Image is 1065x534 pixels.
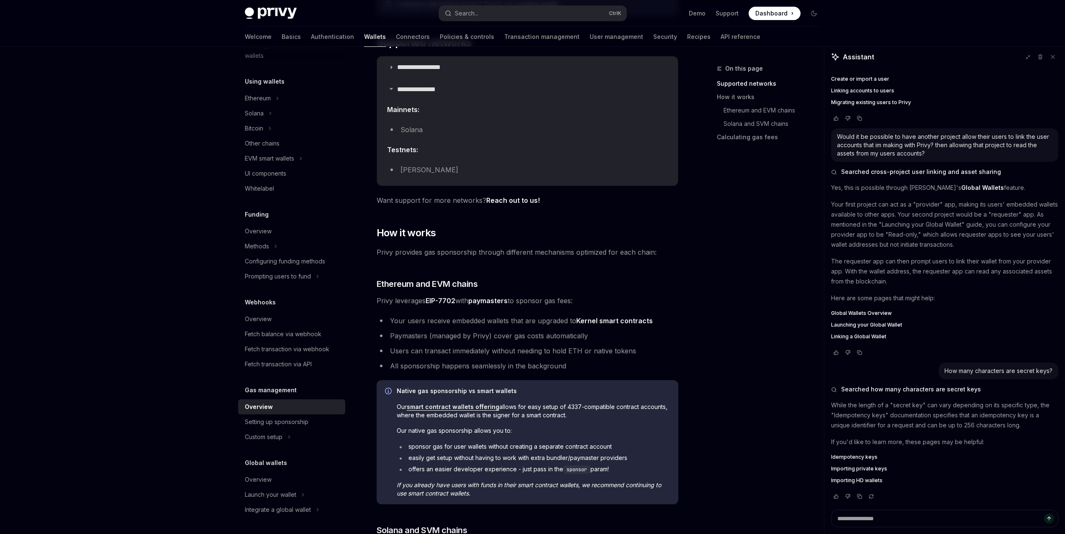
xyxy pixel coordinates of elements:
[245,475,272,485] div: Overview
[716,9,739,18] a: Support
[717,117,827,130] a: Solana and SVM chains
[238,91,345,106] button: Toggle Ethereum section
[1044,514,1054,524] button: Send message
[396,27,430,47] a: Connectors
[377,278,478,290] span: Ethereum and EVM chains
[364,27,386,47] a: Wallets
[504,27,580,47] a: Transaction management
[245,490,296,500] div: Launch your wallet
[831,510,1058,527] textarea: Ask a question...
[831,437,1058,447] p: If you'd like to learn more, these pages may be helpful:
[717,77,827,90] a: Supported networks
[377,360,678,372] li: All sponsorship happens seamlessly in the background
[831,76,889,82] span: Create or import a user
[831,199,1058,250] p: Your first project can act as a "provider" app, making its users' embedded wallets available to o...
[439,6,626,21] button: Open search
[841,385,981,393] span: Searched how many characters are secret keys
[387,105,419,114] strong: Mainnets:
[831,310,1058,317] a: Global Wallets Overview
[245,432,282,442] div: Custom setup
[397,387,517,394] strong: Native gas sponsorship vs smart wallets
[831,322,1058,328] a: Launching your Global Wallet
[717,104,827,117] a: Ethereum and EVM chains
[311,27,354,47] a: Authentication
[245,8,297,19] img: dark logo
[245,417,308,427] div: Setting up sponsorship
[855,492,865,501] button: Copy chat response
[385,388,393,396] svg: Info
[245,402,273,412] div: Overview
[245,77,285,87] h5: Using wallets
[831,492,841,501] button: Vote that response was good
[689,9,706,18] a: Demo
[721,27,760,47] a: API reference
[843,348,853,357] button: Vote that response was not good
[440,27,494,47] a: Policies & controls
[831,99,911,106] span: Migrating existing users to Privy
[843,492,853,501] button: Vote that response was not good
[855,114,865,123] button: Copy chat response
[238,414,345,429] a: Setting up sponsorship
[831,333,886,340] span: Linking a Global Wallet
[426,296,455,305] a: EIP-7702
[245,458,287,468] h5: Global wallets
[397,403,670,419] span: Our allows for easy setup of 4337-compatible contract accounts, where the embedded wallet is the ...
[831,76,1058,82] a: Create or import a user
[245,138,280,148] div: Other chains
[387,164,668,176] li: [PERSON_NAME]
[717,90,827,104] a: How it works
[377,226,436,240] span: How it works
[238,312,345,327] a: Overview
[843,52,874,62] span: Assistant
[245,27,272,47] a: Welcome
[397,454,670,462] li: easily get setup without having to work with extra bundler/paymaster providers
[855,348,865,357] button: Copy chat response
[238,121,345,136] button: Toggle Bitcoin section
[725,64,763,74] span: On this page
[468,296,508,305] strong: paymasters
[831,333,1058,340] a: Linking a Global Wallet
[238,269,345,284] button: Toggle Prompting users to fund section
[807,7,821,20] button: Toggle dark mode
[238,181,345,196] a: Whitelabel
[245,297,276,307] h5: Webhooks
[238,106,345,121] button: Toggle Solana section
[245,226,272,236] div: Overview
[407,403,499,411] a: smart contract wallets offering
[377,194,678,206] span: Want support for more networks?
[245,505,311,515] div: Integrate a global wallet
[397,427,670,435] span: Our native gas sponsorship allows you to:
[238,502,345,517] button: Toggle Integrate a global wallet section
[831,87,1058,94] a: Linking accounts to users
[831,293,1058,303] p: Here are some pages that might help:
[576,317,653,325] a: Kernel smart contracts
[687,27,711,47] a: Recipes
[831,322,902,328] span: Launching your Global Wallet
[245,271,311,281] div: Prompting users to fund
[238,487,345,502] button: Toggle Launch your wallet section
[831,477,883,484] span: Importing HD wallets
[831,87,894,94] span: Linking accounts to users
[944,367,1052,375] div: How many characters are secret keys?
[831,385,1058,393] button: Searched how many characters are secret keys
[238,136,345,151] a: Other chains
[245,210,269,220] h5: Funding
[717,130,827,144] a: Calculating gas fees
[397,442,670,451] li: sponsor gas for user wallets without creating a separate contract account
[609,10,621,17] span: Ctrl K
[238,224,345,239] a: Overview
[238,342,345,357] a: Fetch transaction via webhook
[831,477,1058,484] a: Importing HD wallets
[245,241,269,251] div: Methods
[238,239,345,254] button: Toggle Methods section
[866,492,876,501] button: Reload last chat
[377,315,678,327] li: Your users receive embedded wallets that are upgraded to
[831,114,841,123] button: Vote that response was good
[837,133,1052,158] div: Would it be possible to have another project allow their users to link the user accounts that im ...
[455,8,478,18] div: Search...
[831,310,892,317] span: Global Wallets Overview
[245,169,286,179] div: UI components
[831,348,841,357] button: Vote that response was good
[245,314,272,324] div: Overview
[377,330,678,342] li: Paymasters (managed by Privy) cover gas costs automatically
